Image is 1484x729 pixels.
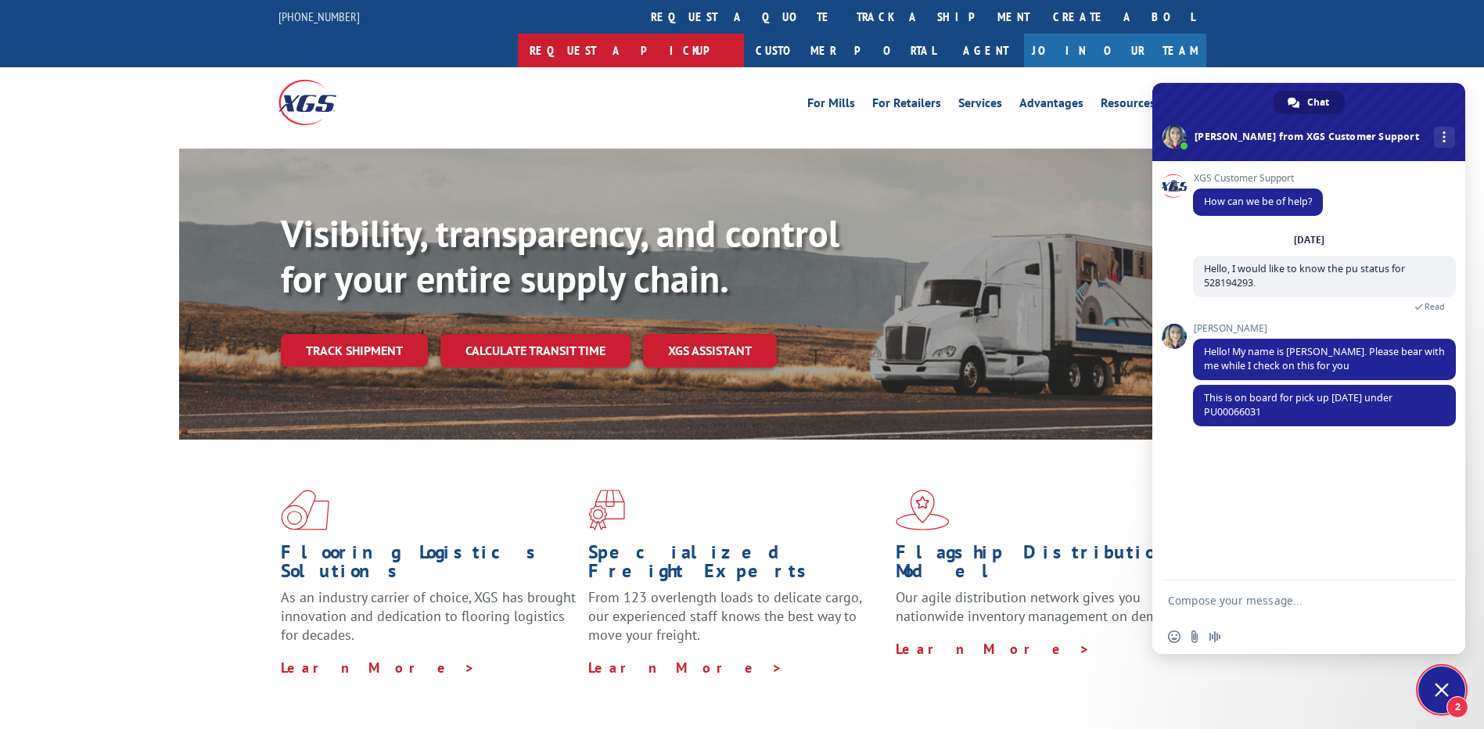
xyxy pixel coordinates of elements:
[1434,127,1455,148] div: More channels
[1193,173,1323,184] span: XGS Customer Support
[744,34,947,67] a: Customer Portal
[1294,235,1324,245] div: [DATE]
[588,490,625,530] img: xgs-icon-focused-on-flooring-red
[281,543,577,588] h1: Flooring Logistics Solutions
[1425,301,1445,312] span: Read
[807,97,855,114] a: For Mills
[1193,323,1456,334] span: [PERSON_NAME]
[1209,630,1221,643] span: Audio message
[958,97,1002,114] a: Services
[281,209,839,303] b: Visibility, transparency, and control for your entire supply chain.
[1019,97,1083,114] a: Advantages
[588,543,884,588] h1: Specialized Freight Experts
[1101,97,1155,114] a: Resources
[1168,594,1415,608] textarea: Compose your message...
[281,490,329,530] img: xgs-icon-total-supply-chain-intelligence-red
[1204,391,1392,418] span: This is on board for pick up [DATE] under PU00066031
[1024,34,1206,67] a: Join Our Team
[278,9,360,24] a: [PHONE_NUMBER]
[281,659,476,677] a: Learn More >
[1204,195,1312,208] span: How can we be of help?
[896,640,1091,658] a: Learn More >
[1168,630,1180,643] span: Insert an emoji
[281,334,428,367] a: Track shipment
[947,34,1024,67] a: Agent
[872,97,941,114] a: For Retailers
[518,34,744,67] a: Request a pickup
[1418,666,1465,713] div: Close chat
[588,588,884,658] p: From 123 overlength loads to delicate cargo, our experienced staff knows the best way to move you...
[1204,262,1405,289] span: Hello, I would like to know the pu status for 528194293.
[588,659,783,677] a: Learn More >
[1307,91,1329,114] span: Chat
[643,334,777,368] a: XGS ASSISTANT
[1446,696,1468,718] span: 2
[1204,345,1445,372] span: Hello! My name is [PERSON_NAME]. Please bear with me while I check on this for you
[1274,91,1345,114] div: Chat
[1188,630,1201,643] span: Send a file
[440,334,631,368] a: Calculate transit time
[896,490,950,530] img: xgs-icon-flagship-distribution-model-red
[896,543,1191,588] h1: Flagship Distribution Model
[281,588,576,644] span: As an industry carrier of choice, XGS has brought innovation and dedication to flooring logistics...
[896,588,1184,625] span: Our agile distribution network gives you nationwide inventory management on demand.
